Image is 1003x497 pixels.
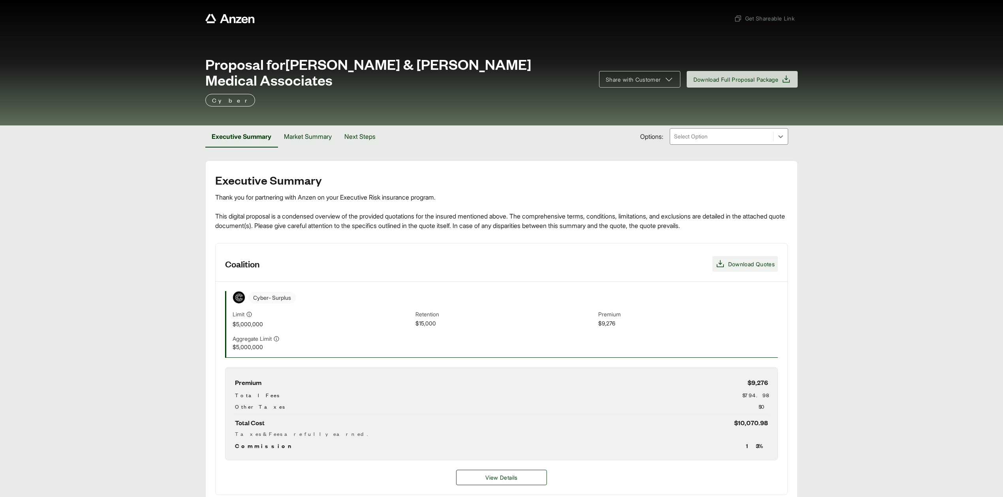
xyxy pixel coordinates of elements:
span: Retention [415,310,595,319]
span: $9,276 [598,319,778,328]
span: Download Full Proposal Package [693,75,779,84]
button: Share with Customer [599,71,680,88]
span: Premium [598,310,778,319]
span: Aggregate Limit [233,334,272,343]
span: Commission [235,441,295,450]
button: Next Steps [338,125,382,148]
a: Coalition details [456,470,547,485]
span: $9,276 [748,377,768,388]
button: View Details [456,470,547,485]
span: Download Quotes [728,260,775,268]
button: Executive Summary [205,125,278,148]
img: Coalition [233,291,245,303]
span: Options: [640,132,663,141]
span: Get Shareable Link [734,14,795,22]
button: Download Quotes [712,256,778,272]
h3: Coalition [225,258,260,270]
span: Proposal for [PERSON_NAME] & [PERSON_NAME] Medical Associates [205,56,590,88]
span: View Details [485,473,517,482]
span: Total Cost [235,417,265,428]
span: Share with Customer [606,75,661,84]
button: Get Shareable Link [731,11,798,26]
span: $5,000,000 [233,320,412,328]
span: $0 [759,402,768,411]
h2: Executive Summary [215,174,788,186]
span: $794.98 [742,391,768,399]
div: Thank you for partnering with Anzen on your Executive Risk insurance program. This digital propos... [215,192,788,230]
div: Taxes & Fees are fully earned. [235,430,768,438]
p: Cyber [212,95,248,105]
span: Total Fees [235,391,279,399]
button: Download Full Proposal Package [687,71,798,88]
span: 13 % [746,441,768,450]
span: $10,070.98 [734,417,768,428]
a: Anzen website [205,14,255,23]
span: $5,000,000 [233,343,412,351]
span: Other Taxes [235,402,285,411]
span: Limit [233,310,244,318]
button: Market Summary [278,125,338,148]
span: Premium [235,377,261,388]
span: $15,000 [415,319,595,328]
span: Cyber - Surplus [248,292,296,303]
